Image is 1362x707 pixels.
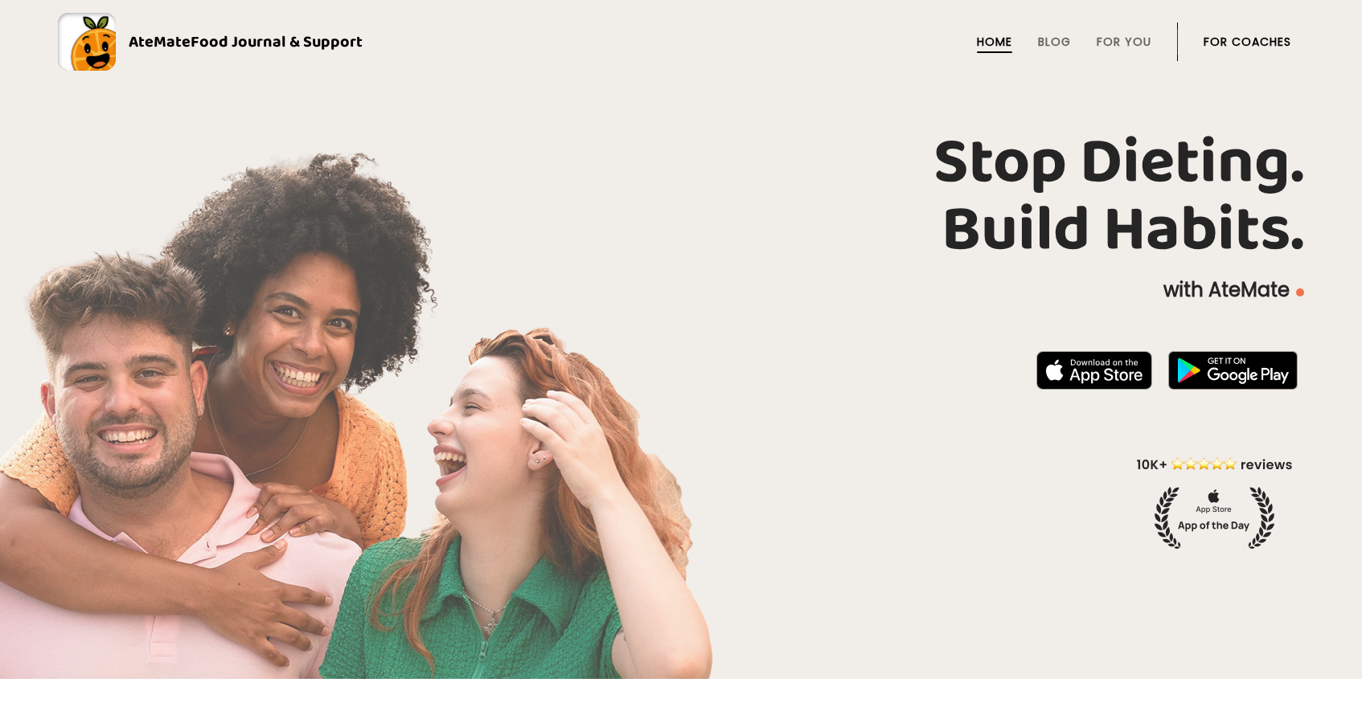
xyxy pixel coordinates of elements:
img: badge-download-google.png [1168,351,1298,390]
a: For You [1097,35,1151,48]
a: Home [977,35,1012,48]
p: with AteMate [58,277,1304,303]
a: AteMateFood Journal & Support [58,13,1304,71]
a: Blog [1038,35,1071,48]
h1: Stop Dieting. Build Habits. [58,129,1304,264]
div: AteMate [116,29,363,55]
img: home-hero-appoftheday.png [1125,455,1304,549]
a: For Coaches [1204,35,1291,48]
span: Food Journal & Support [191,29,363,55]
img: badge-download-apple.svg [1036,351,1152,390]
